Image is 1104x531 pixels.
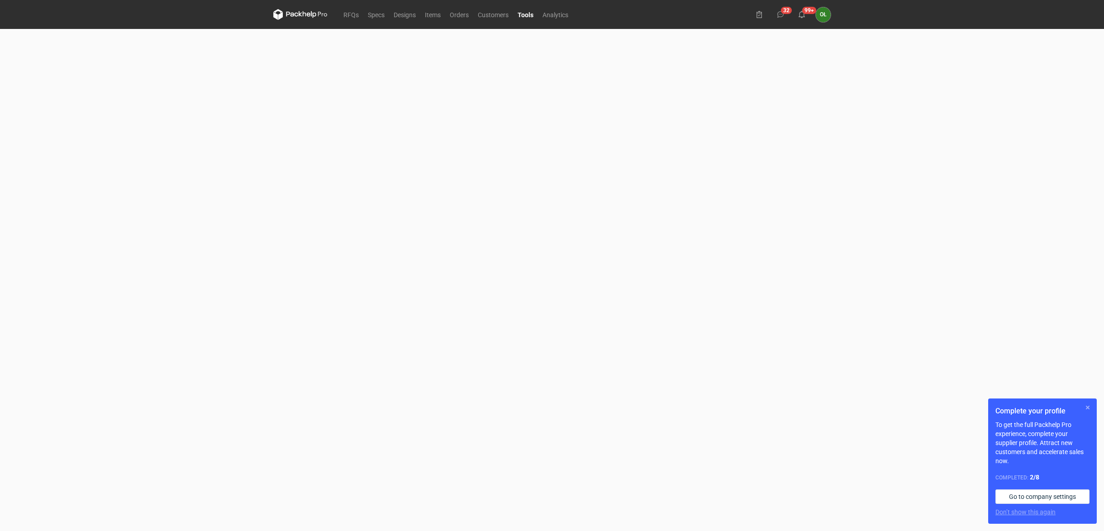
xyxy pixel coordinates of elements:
[339,9,363,20] a: RFQs
[420,9,445,20] a: Items
[1082,402,1093,413] button: Skip for now
[513,9,538,20] a: Tools
[363,9,389,20] a: Specs
[273,9,328,20] svg: Packhelp Pro
[1030,474,1039,481] strong: 2 / 8
[773,7,788,22] button: 32
[816,7,831,22] div: Olga Łopatowicz
[795,7,809,22] button: 99+
[538,9,573,20] a: Analytics
[995,473,1090,482] div: Completed:
[995,406,1090,417] h1: Complete your profile
[995,489,1090,504] a: Go to company settings
[389,9,420,20] a: Designs
[816,7,831,22] button: OŁ
[473,9,513,20] a: Customers
[995,420,1090,465] p: To get the full Packhelp Pro experience, complete your supplier profile. Attract new customers an...
[273,29,831,387] iframe: Packaging Toolbox
[995,507,1056,517] button: Don’t show this again
[445,9,473,20] a: Orders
